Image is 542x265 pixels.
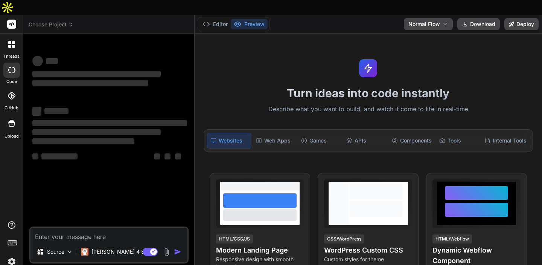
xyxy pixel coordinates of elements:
[174,248,181,256] img: icon
[432,234,472,244] div: HTML/Webflow
[324,234,364,244] div: CSS/WordPress
[343,133,387,149] div: APIs
[6,78,17,85] label: code
[231,19,268,29] button: Preview
[162,248,171,256] img: attachment
[32,129,161,135] span: ‌
[44,108,69,114] span: ‌
[207,133,251,149] div: Websites
[389,133,435,149] div: Components
[5,105,18,111] label: GitHub
[41,153,78,159] span: ‌
[404,18,453,30] button: Normal Flow
[164,153,171,159] span: ‌
[32,80,148,86] span: ‌
[32,120,187,126] span: ‌
[81,248,88,256] img: Claude 4 Sonnet
[457,18,500,30] button: Download
[253,133,297,149] div: Web Apps
[32,56,43,66] span: ‌
[485,179,518,187] span: View Prompt
[175,153,181,159] span: ‌
[32,71,161,77] span: ‌
[5,133,19,139] label: Upload
[67,249,73,255] img: Pick Models
[436,133,480,149] div: Tools
[199,19,231,29] button: Editor
[12,12,18,18] img: logo_orange.svg
[199,86,537,100] h1: Turn ideas into code instantly
[29,21,73,28] span: Choose Project
[32,138,134,144] span: ‌
[91,248,148,256] p: [PERSON_NAME] 4 S..
[268,179,301,187] span: View Prompt
[21,12,37,18] div: v 4.0.24
[83,48,127,53] div: Keywords by Traffic
[481,133,530,149] div: Internal Tools
[216,234,253,244] div: HTML/CSS/JS
[298,133,342,149] div: Games
[32,153,38,159] span: ‌
[20,47,26,54] img: tab_domain_overview_orange.svg
[29,48,67,53] div: Domain Overview
[3,53,20,60] label: threads
[12,20,18,26] img: website_grey.svg
[47,248,64,256] p: Source
[20,20,83,26] div: Domain: [DOMAIN_NAME]
[75,47,81,54] img: tab_keywords_by_traffic_grey.svg
[199,104,537,114] p: Describe what you want to build, and watch it come to life in real-time
[324,245,412,256] h4: WordPress Custom CSS
[504,18,539,30] button: Deploy
[377,179,409,187] span: View Prompt
[46,58,58,64] span: ‌
[408,20,440,28] span: Normal Flow
[216,245,304,256] h4: Modern Landing Page
[154,153,160,159] span: ‌
[32,107,41,116] span: ‌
